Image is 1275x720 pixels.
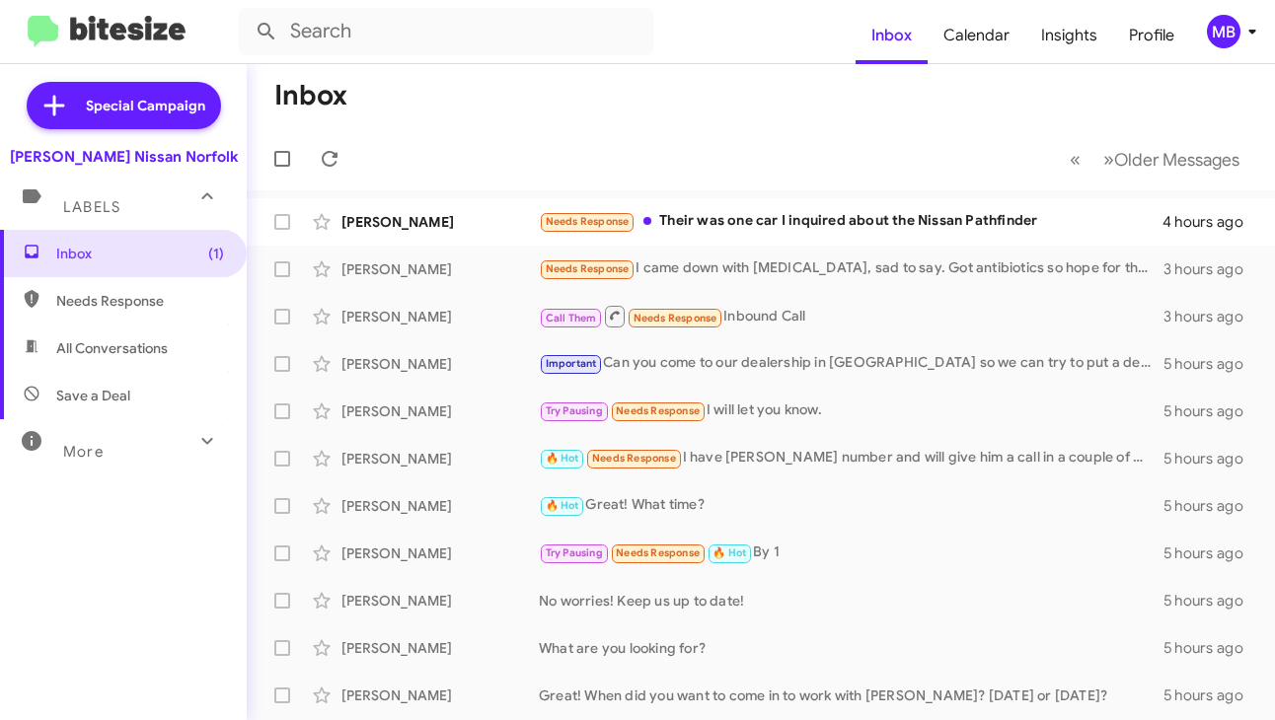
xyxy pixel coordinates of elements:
[616,404,700,417] span: Needs Response
[1163,259,1259,279] div: 3 hours ago
[56,338,168,358] span: All Conversations
[1163,685,1259,705] div: 5 hours ago
[1103,147,1114,172] span: »
[341,307,539,326] div: [PERSON_NAME]
[546,499,579,512] span: 🔥 Hot
[341,354,539,374] div: [PERSON_NAME]
[1163,591,1259,611] div: 5 hours ago
[539,638,1163,658] div: What are you looking for?
[546,262,630,275] span: Needs Response
[1070,147,1081,172] span: «
[341,401,539,421] div: [PERSON_NAME]
[1113,7,1190,64] a: Profile
[546,357,597,370] span: Important
[56,244,224,263] span: Inbox
[539,210,1162,233] div: Their was one car I inquired about the Nissan Pathfinder
[539,541,1163,564] div: By 1
[63,443,104,461] span: More
[539,399,1163,422] div: I will let you know.
[239,8,653,55] input: Search
[1163,307,1259,326] div: 3 hours ago
[341,212,539,232] div: [PERSON_NAME]
[341,496,539,516] div: [PERSON_NAME]
[712,546,746,559] span: 🔥 Hot
[539,591,1163,611] div: No worries! Keep us up to date!
[1163,401,1259,421] div: 5 hours ago
[1163,638,1259,658] div: 5 hours ago
[10,147,238,167] div: [PERSON_NAME] Nissan Norfolk
[341,449,539,468] div: [PERSON_NAME]
[1025,7,1113,64] a: Insights
[86,96,205,115] span: Special Campaign
[56,386,130,405] span: Save a Deal
[546,215,630,228] span: Needs Response
[592,452,676,465] span: Needs Response
[539,352,1163,375] div: Can you come to our dealership in [GEOGRAPHIC_DATA] so we can try to put a deal together for you?
[1058,139,1092,180] button: Previous
[539,685,1163,705] div: Great! When did you want to come in to work with [PERSON_NAME]? [DATE] or [DATE]?
[1163,354,1259,374] div: 5 hours ago
[341,638,539,658] div: [PERSON_NAME]
[1059,139,1251,180] nav: Page navigation example
[546,452,579,465] span: 🔥 Hot
[341,259,539,279] div: [PERSON_NAME]
[928,7,1025,64] a: Calendar
[1190,15,1253,48] button: MB
[539,257,1163,280] div: I came down with [MEDICAL_DATA], sad to say. Got antibiotics so hope for the best. Plus, I am loo...
[539,304,1163,328] div: Inbound Call
[341,543,539,563] div: [PERSON_NAME]
[546,404,603,417] span: Try Pausing
[1163,496,1259,516] div: 5 hours ago
[539,494,1163,517] div: Great! What time?
[208,244,224,263] span: (1)
[616,546,700,559] span: Needs Response
[546,312,597,324] span: Call Them
[341,685,539,705] div: [PERSON_NAME]
[63,198,120,216] span: Labels
[1091,139,1251,180] button: Next
[341,591,539,611] div: [PERSON_NAME]
[546,546,603,559] span: Try Pausing
[634,312,717,324] span: Needs Response
[56,291,224,311] span: Needs Response
[1163,543,1259,563] div: 5 hours ago
[1162,212,1259,232] div: 4 hours ago
[856,7,928,64] a: Inbox
[1163,449,1259,468] div: 5 hours ago
[1207,15,1240,48] div: MB
[1114,149,1239,171] span: Older Messages
[274,80,347,111] h1: Inbox
[539,447,1163,469] div: I have [PERSON_NAME] number and will give him a call in a couple of weeks. My husband is an offsh...
[27,82,221,129] a: Special Campaign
